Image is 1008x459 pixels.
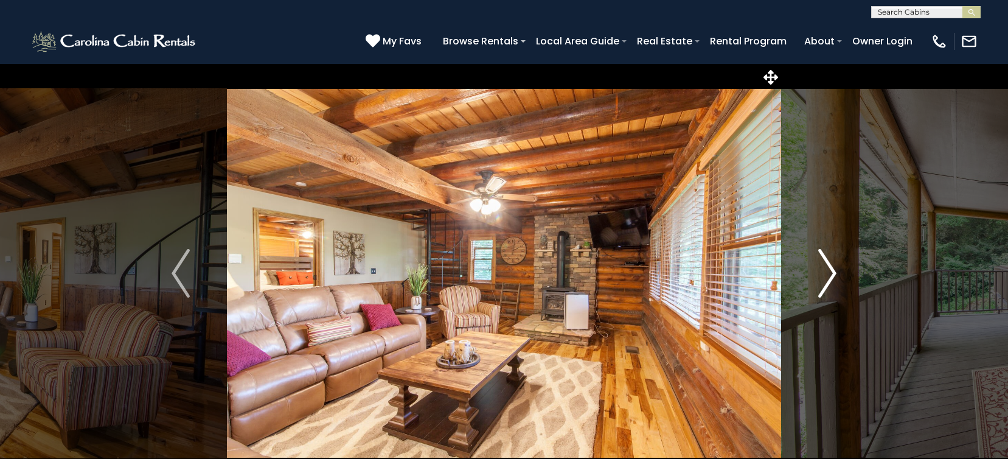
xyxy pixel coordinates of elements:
[530,30,625,52] a: Local Area Guide
[383,33,422,49] span: My Favs
[366,33,425,49] a: My Favs
[437,30,524,52] a: Browse Rentals
[931,33,948,50] img: phone-regular-white.png
[30,29,199,54] img: White-1-2.png
[798,30,841,52] a: About
[961,33,978,50] img: mail-regular-white.png
[172,249,190,298] img: arrow
[846,30,919,52] a: Owner Login
[631,30,698,52] a: Real Estate
[818,249,836,298] img: arrow
[704,30,793,52] a: Rental Program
